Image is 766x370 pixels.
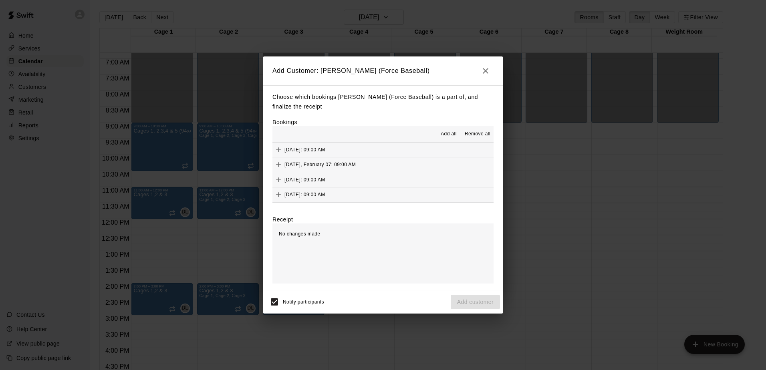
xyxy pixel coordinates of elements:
button: Remove all [462,128,494,141]
button: Add[DATE]: 09:00 AM [272,187,494,202]
span: [DATE], February 07: 09:00 AM [284,162,356,167]
span: Add [272,191,284,197]
span: [DATE]: 09:00 AM [284,192,325,197]
span: No changes made [279,231,320,237]
button: Add all [436,128,462,141]
h2: Add Customer: [PERSON_NAME] (Force Baseball) [263,56,503,85]
button: Add[DATE]: 09:00 AM [272,172,494,187]
span: Remove all [465,130,490,138]
span: Add [272,176,284,182]
span: Add [272,146,284,152]
label: Receipt [272,215,293,223]
p: Choose which bookings [PERSON_NAME] (Force Baseball) is a part of, and finalize the receipt [272,92,494,112]
button: Add[DATE], February 07: 09:00 AM [272,157,494,172]
span: [DATE]: 09:00 AM [284,177,325,182]
span: Notify participants [283,299,324,305]
button: Add[DATE]: 09:00 AM [272,142,494,157]
span: Add all [441,130,457,138]
span: Add [272,161,284,167]
label: Bookings [272,119,297,125]
span: [DATE]: 09:00 AM [284,147,325,152]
